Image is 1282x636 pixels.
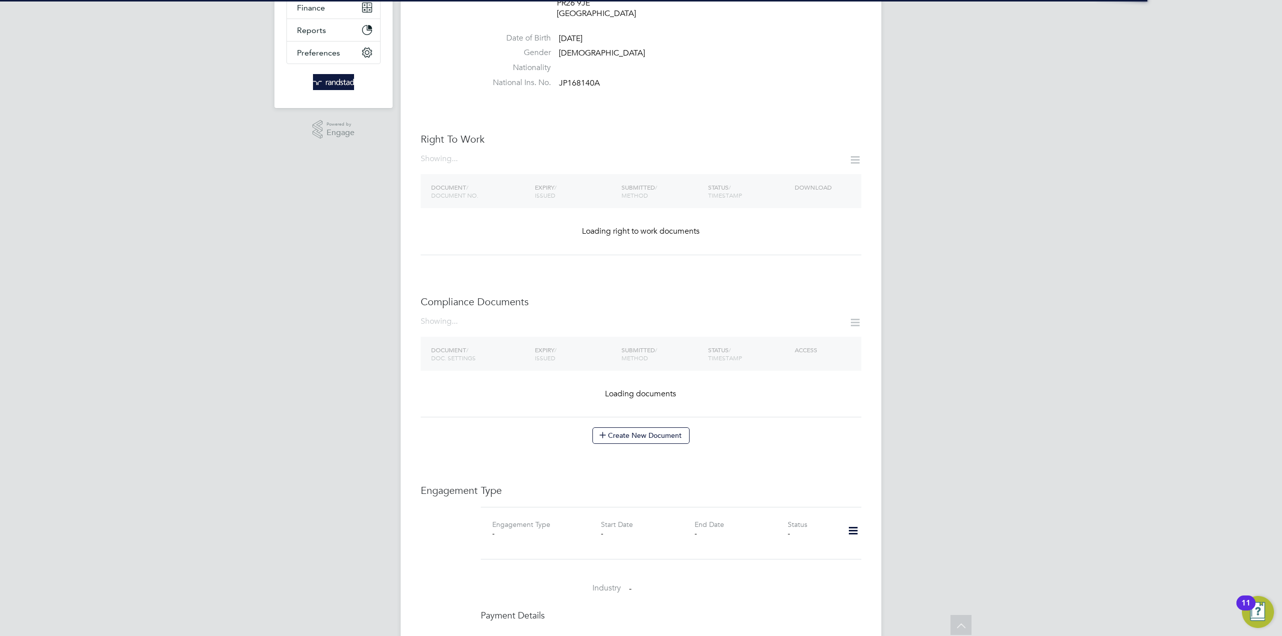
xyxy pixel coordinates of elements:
[452,154,458,164] span: ...
[421,154,460,164] div: Showing
[313,74,355,90] img: randstad-logo-retina.png
[492,520,550,529] label: Engagement Type
[421,316,460,327] div: Showing
[481,48,551,58] label: Gender
[1242,596,1274,628] button: Open Resource Center, 11 new notifications
[327,120,355,129] span: Powered by
[481,63,551,73] label: Nationality
[592,427,690,443] button: Create New Document
[601,529,694,538] div: -
[1241,603,1250,616] div: 11
[481,609,861,621] h4: Payment Details
[695,520,724,529] label: End Date
[559,49,645,59] span: [DEMOGRAPHIC_DATA]
[492,529,585,538] div: -
[559,34,582,44] span: [DATE]
[629,583,631,593] span: -
[481,78,551,88] label: National Ins. No.
[452,316,458,326] span: ...
[327,129,355,137] span: Engage
[297,48,340,58] span: Preferences
[695,529,788,538] div: -
[421,295,861,308] h3: Compliance Documents
[297,26,326,35] span: Reports
[297,3,325,13] span: Finance
[286,74,381,90] a: Go to home page
[601,520,633,529] label: Start Date
[312,120,355,139] a: Powered byEngage
[788,520,807,529] label: Status
[287,19,380,41] button: Reports
[559,78,600,88] span: JP168140A
[421,133,861,146] h3: Right To Work
[481,33,551,44] label: Date of Birth
[421,484,861,497] h3: Engagement Type
[788,529,834,538] div: -
[287,42,380,64] button: Preferences
[481,583,621,593] label: Industry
